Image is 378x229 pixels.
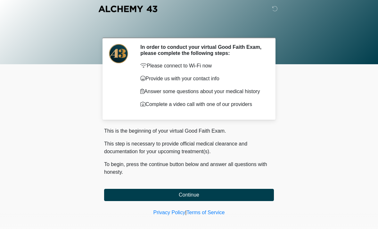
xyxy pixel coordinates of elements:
[104,189,274,201] button: Continue
[140,75,264,83] p: Provide us with your contact info
[140,101,264,108] p: Complete a video call with one of our providers
[185,210,186,215] a: |
[98,5,158,13] img: Alchemy 43 Logo
[140,44,264,56] h2: In order to conduct your virtual Good Faith Exam, please complete the following steps:
[186,210,225,215] a: Terms of Service
[140,88,264,95] p: Answer some questions about your medical history
[153,210,185,215] a: Privacy Policy
[109,44,128,63] img: Agent Avatar
[99,23,279,35] h1: ‎ ‎ ‎ ‎
[140,62,264,70] p: Please connect to Wi-Fi now
[104,127,274,135] p: This is the beginning of your virtual Good Faith Exam.
[104,161,274,176] p: To begin, press the continue button below and answer all questions with honesty.
[104,140,274,155] p: This step is necessary to provide official medical clearance and documentation for your upcoming ...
